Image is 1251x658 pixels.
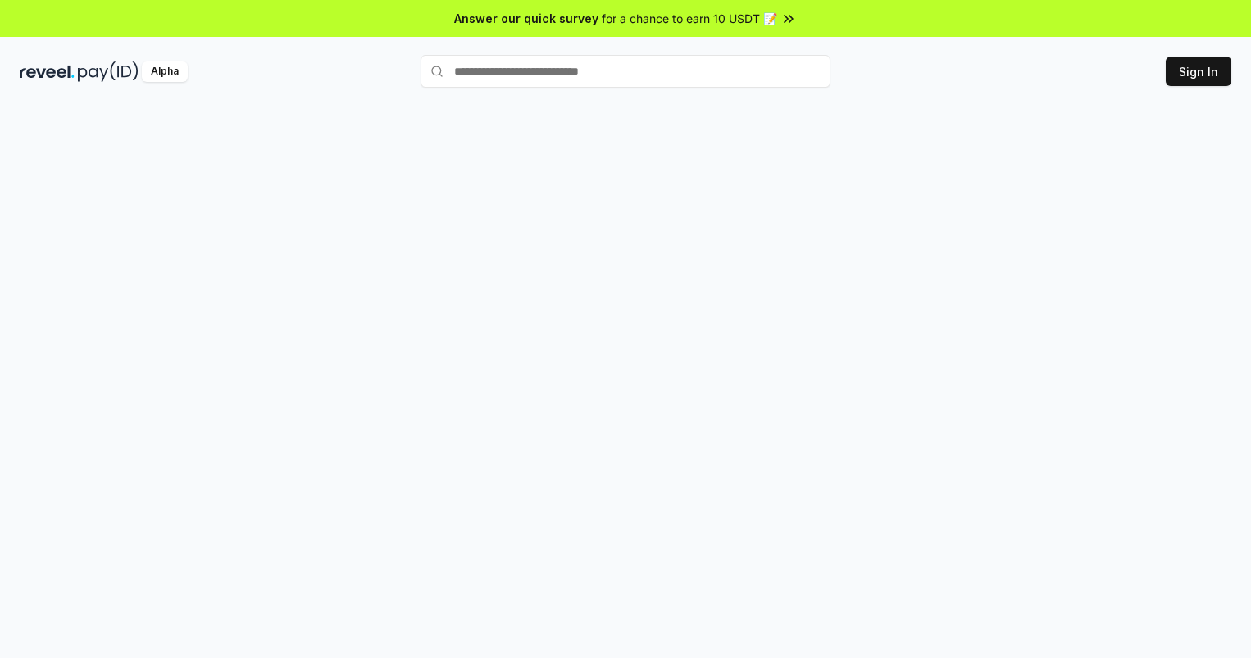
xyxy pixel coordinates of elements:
button: Sign In [1166,57,1231,86]
img: reveel_dark [20,61,75,82]
span: Answer our quick survey [454,10,598,27]
div: Alpha [142,61,188,82]
img: pay_id [78,61,139,82]
span: for a chance to earn 10 USDT 📝 [602,10,777,27]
